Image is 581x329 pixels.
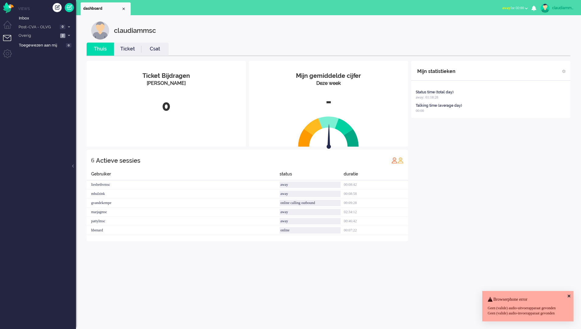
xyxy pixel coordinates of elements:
[280,182,341,188] div: away
[66,43,71,48] span: 0
[416,103,462,108] div: Talking time (average day)
[488,297,568,302] h4: Browserphone error
[87,208,280,217] div: marjagmsc
[416,109,424,113] span: 00:00
[87,189,280,199] div: mhulzink
[60,25,65,29] span: 0
[417,65,456,78] div: Mijn statistieken
[280,209,341,215] div: away
[344,217,408,226] div: 00:46:42
[121,6,126,11] div: Close tab
[18,24,58,30] span: Post-CVA - OLVG
[253,80,404,87] div: Deze week
[87,180,280,189] div: liesbethvmsc
[87,171,280,180] div: Gebruiker
[141,43,169,56] li: Csat
[81,2,131,15] li: Dashboard
[280,191,341,197] div: away
[499,4,531,12] button: awayfor 00:00
[87,226,280,235] div: hbenard
[91,80,241,87] div: [PERSON_NAME]
[114,43,141,56] li: Ticket
[18,15,76,21] a: Inbox
[552,5,575,11] div: claudiammsc
[416,95,438,99] span: away: 01:18:28
[391,157,397,163] img: profile_red.svg
[316,124,342,150] img: arrow.svg
[91,21,109,40] img: customer.svg
[539,4,575,13] a: claudiammsc
[3,2,14,13] img: flow_omnibird.svg
[65,3,74,12] a: Quick Ticket
[344,189,408,199] div: 00:08:58
[298,116,359,147] img: semi_circle.svg
[344,199,408,208] div: 00:09:28
[91,71,241,80] div: Ticket Bijdragen
[60,33,65,38] span: 2
[344,226,408,235] div: 00:07:22
[83,6,121,11] span: dashboard
[3,21,17,34] li: Dashboard menu
[18,42,76,48] a: Toegewezen aan mij 0
[53,3,62,12] div: Creëer ticket
[18,6,76,11] li: Views
[18,33,58,39] span: Overig
[19,16,76,21] span: Inbox
[91,154,94,166] div: 6
[19,43,64,48] span: Toegewezen aan mij
[488,306,568,316] div: Geen (valide) audio-uitvoerapparaat gevonden Geen (valide) audio-invoerapparaat gevonden
[96,154,140,167] div: Actieve sessies
[541,4,550,13] img: avatar
[397,157,404,163] img: profile_orange.svg
[114,21,156,40] div: claudiammsc
[3,49,17,63] li: Admin menu
[87,43,114,56] li: Thuis
[344,180,408,189] div: 00:08:42
[502,6,524,10] span: for 00:00
[502,6,511,10] span: away
[280,218,341,224] div: away
[91,96,241,116] div: 0
[344,208,408,217] div: 02:34:12
[280,227,341,234] div: online
[253,71,404,80] div: Mijn gemiddelde cijfer
[416,90,454,95] div: Status time (total day)
[3,4,14,9] a: Omnidesk
[87,199,280,208] div: gvandekempe
[344,171,408,180] div: duratie
[3,35,17,49] li: Tickets menu
[114,46,141,53] a: Ticket
[280,171,344,180] div: status
[253,92,404,112] div: -
[141,46,169,53] a: Csat
[499,2,531,15] li: awayfor 00:00
[280,200,341,206] div: online calling outbound
[87,217,280,226] div: pattylmsc
[87,46,114,53] a: Thuis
